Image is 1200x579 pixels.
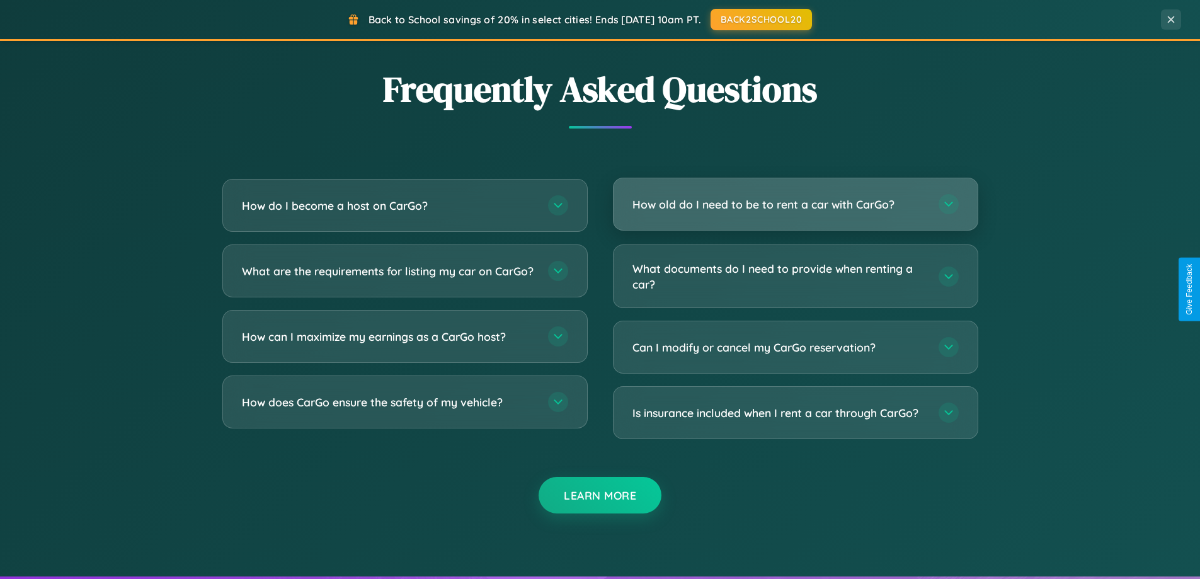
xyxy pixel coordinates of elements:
h3: How do I become a host on CarGo? [242,198,535,214]
h3: What are the requirements for listing my car on CarGo? [242,263,535,279]
h3: Is insurance included when I rent a car through CarGo? [632,405,926,421]
button: Learn More [539,477,661,513]
h3: How can I maximize my earnings as a CarGo host? [242,329,535,345]
h3: Can I modify or cancel my CarGo reservation? [632,340,926,355]
h3: What documents do I need to provide when renting a car? [632,261,926,292]
span: Back to School savings of 20% in select cities! Ends [DATE] 10am PT. [369,13,701,26]
h3: How old do I need to be to rent a car with CarGo? [632,197,926,212]
div: Give Feedback [1185,264,1194,315]
h2: Frequently Asked Questions [222,65,978,113]
button: BACK2SCHOOL20 [711,9,812,30]
h3: How does CarGo ensure the safety of my vehicle? [242,394,535,410]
